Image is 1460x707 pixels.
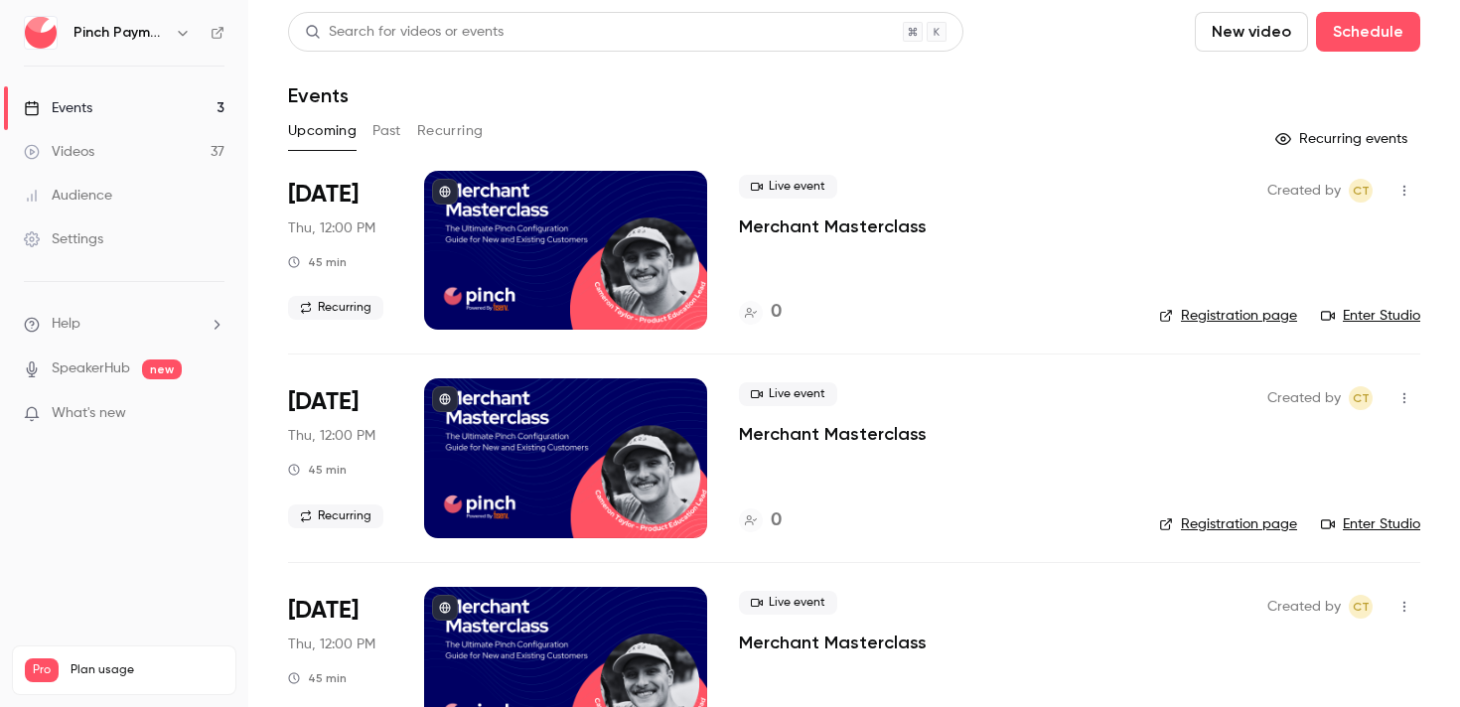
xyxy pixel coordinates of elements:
[73,23,167,43] h6: Pinch Payments
[1267,179,1341,203] span: Created by
[288,504,383,528] span: Recurring
[288,595,359,627] span: [DATE]
[288,378,392,537] div: Sep 4 Thu, 12:00 PM (Australia/Brisbane)
[288,179,359,211] span: [DATE]
[739,214,927,238] a: Merchant Masterclass
[288,386,359,418] span: [DATE]
[25,17,57,49] img: Pinch Payments
[1321,306,1420,326] a: Enter Studio
[288,171,392,330] div: Aug 21 Thu, 12:00 PM (Australia/Brisbane)
[1267,595,1341,619] span: Created by
[24,229,103,249] div: Settings
[417,115,484,147] button: Recurring
[739,591,837,615] span: Live event
[24,314,224,335] li: help-dropdown-opener
[288,296,383,320] span: Recurring
[1353,179,1370,203] span: CT
[52,403,126,424] span: What's new
[288,115,357,147] button: Upcoming
[24,142,94,162] div: Videos
[52,358,130,379] a: SpeakerHub
[305,22,504,43] div: Search for videos or events
[1349,179,1373,203] span: Cameron Taylor
[288,254,347,270] div: 45 min
[288,462,347,478] div: 45 min
[771,299,782,326] h4: 0
[1349,386,1373,410] span: Cameron Taylor
[1321,514,1420,534] a: Enter Studio
[24,186,112,206] div: Audience
[288,218,375,238] span: Thu, 12:00 PM
[1195,12,1308,52] button: New video
[288,426,375,446] span: Thu, 12:00 PM
[372,115,401,147] button: Past
[25,658,59,682] span: Pro
[142,359,182,379] span: new
[201,405,224,423] iframe: Noticeable Trigger
[739,631,927,654] a: Merchant Masterclass
[24,98,92,118] div: Events
[1159,306,1297,326] a: Registration page
[1267,386,1341,410] span: Created by
[288,635,375,654] span: Thu, 12:00 PM
[288,83,349,107] h1: Events
[1266,123,1420,155] button: Recurring events
[739,422,927,446] a: Merchant Masterclass
[288,670,347,686] div: 45 min
[1316,12,1420,52] button: Schedule
[1353,595,1370,619] span: CT
[739,175,837,199] span: Live event
[739,382,837,406] span: Live event
[739,507,782,534] a: 0
[52,314,80,335] span: Help
[71,662,223,678] span: Plan usage
[1349,595,1373,619] span: Cameron Taylor
[1159,514,1297,534] a: Registration page
[771,507,782,534] h4: 0
[739,299,782,326] a: 0
[1353,386,1370,410] span: CT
